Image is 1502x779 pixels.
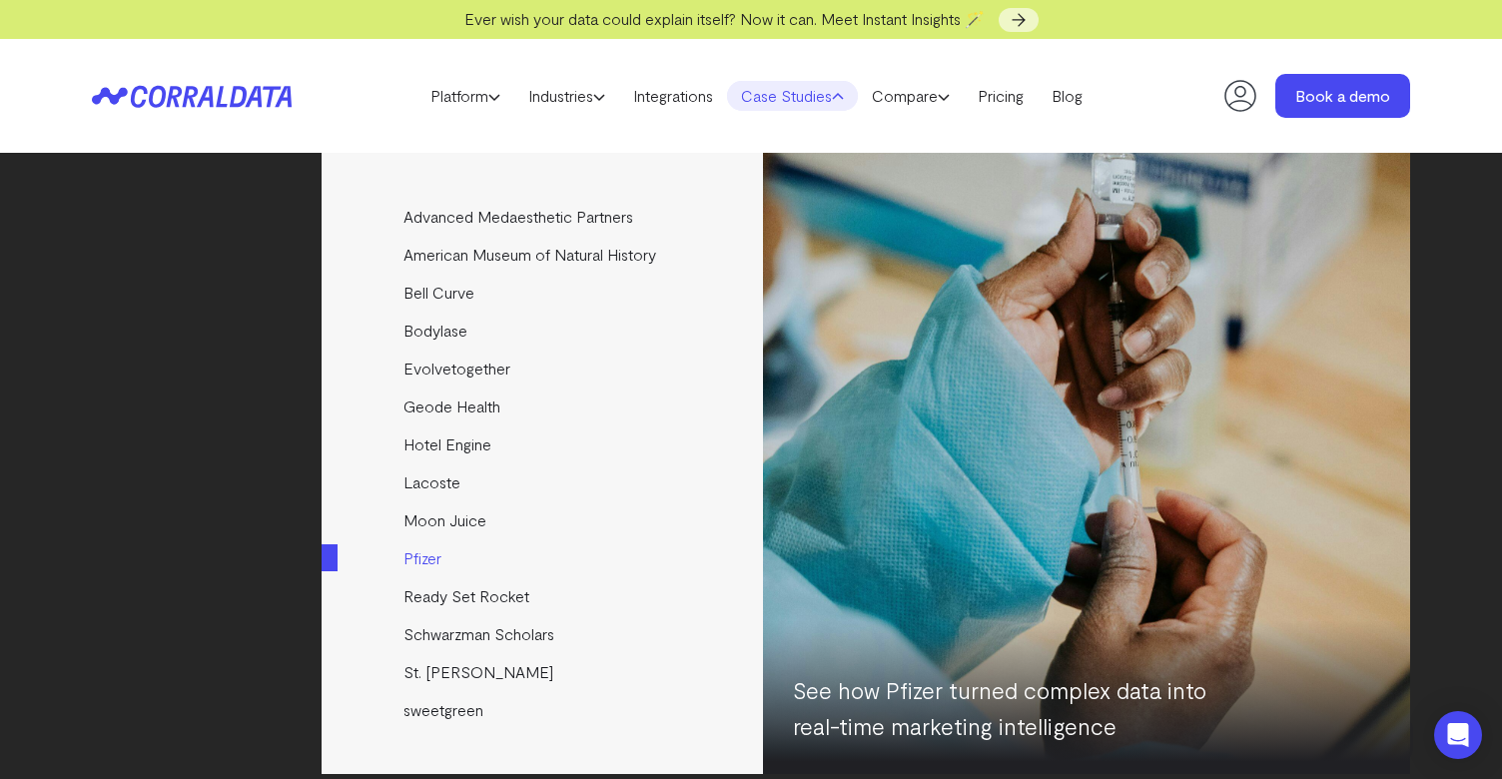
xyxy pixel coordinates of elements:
a: Schwarzman Scholars [322,615,766,653]
a: Industries [514,81,619,111]
a: Pfizer [322,539,766,577]
a: Moon Juice [322,501,766,539]
a: Geode Health [322,388,766,425]
a: Bodylase [322,312,766,350]
a: sweetgreen [322,691,766,729]
a: Ready Set Rocket [322,577,766,615]
a: Advanced Medaesthetic Partners [322,198,766,236]
a: Blog [1038,81,1097,111]
a: Book a demo [1275,74,1410,118]
div: Open Intercom Messenger [1434,711,1482,759]
a: St. [PERSON_NAME] [322,653,766,691]
a: Compare [858,81,964,111]
a: Case Studies [727,81,858,111]
a: Evolvetogether [322,350,766,388]
a: Pricing [964,81,1038,111]
a: Integrations [619,81,727,111]
a: Bell Curve [322,274,766,312]
a: American Museum of Natural History [322,236,766,274]
p: See how Pfizer turned complex data into real-time marketing intelligence [793,672,1242,744]
span: Ever wish your data could explain itself? Now it can. Meet Instant Insights 🪄 [464,9,985,28]
a: Lacoste [322,463,766,501]
a: Hotel Engine [322,425,766,463]
a: Platform [416,81,514,111]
